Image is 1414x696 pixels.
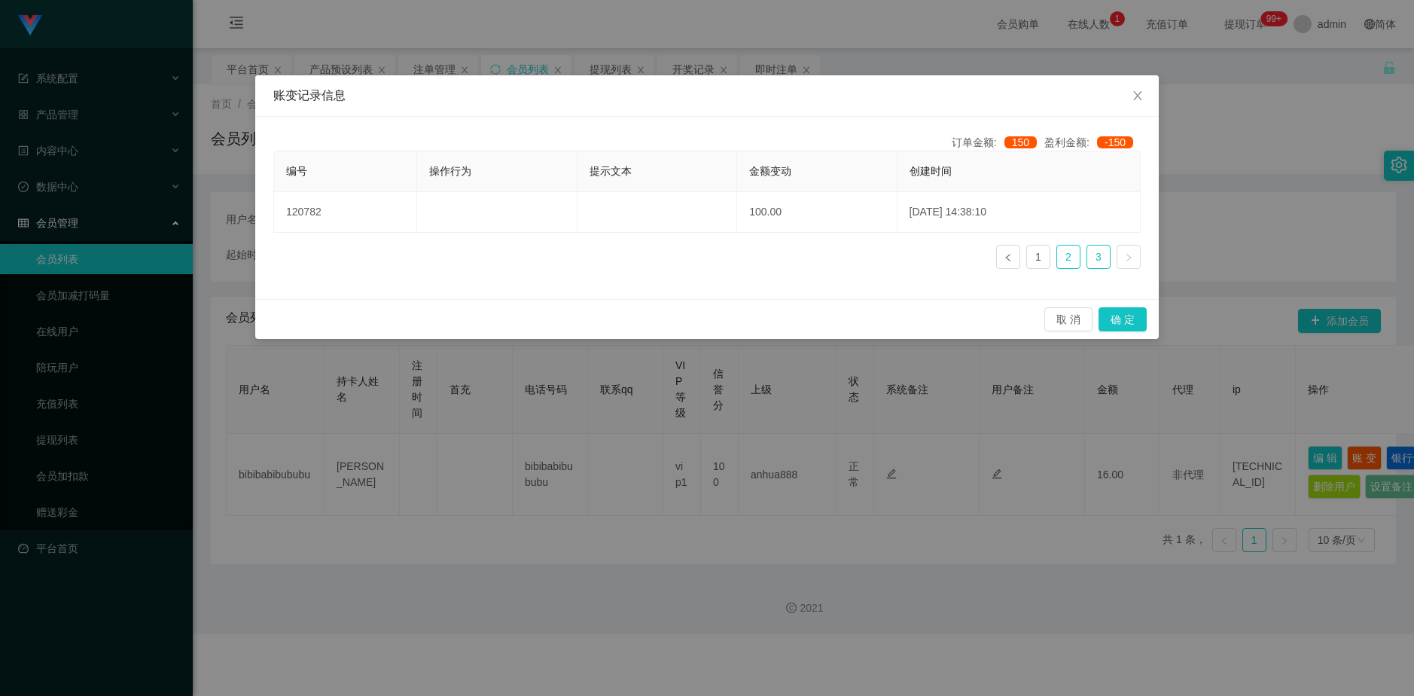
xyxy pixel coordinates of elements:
[1026,245,1050,269] li: 1
[737,192,897,233] td: 100.00
[429,165,471,177] span: 操作行为
[1099,307,1147,331] button: 确 定
[1124,253,1133,262] i: 图标: right
[1044,135,1141,151] div: 盈利金额:
[996,245,1020,269] li: 上一页
[286,165,307,177] span: 编号
[1044,307,1092,331] button: 取 消
[1086,245,1111,269] li: 3
[1004,253,1013,262] i: 图标: left
[1057,246,1080,268] a: 2
[273,87,1141,104] div: 账变记录信息
[1097,136,1133,148] span: -150
[274,192,417,233] td: 120782
[749,165,791,177] span: 金额变动
[1087,246,1110,268] a: 3
[1027,246,1050,268] a: 1
[897,192,1141,233] td: [DATE] 14:38:10
[590,165,632,177] span: 提示文本
[1117,75,1159,118] button: Close
[1117,245,1141,269] li: 下一页
[910,165,952,177] span: 创建时间
[952,135,1044,151] div: 订单金额:
[1004,136,1037,148] span: 150
[1132,90,1144,102] i: 图标: close
[1056,245,1080,269] li: 2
